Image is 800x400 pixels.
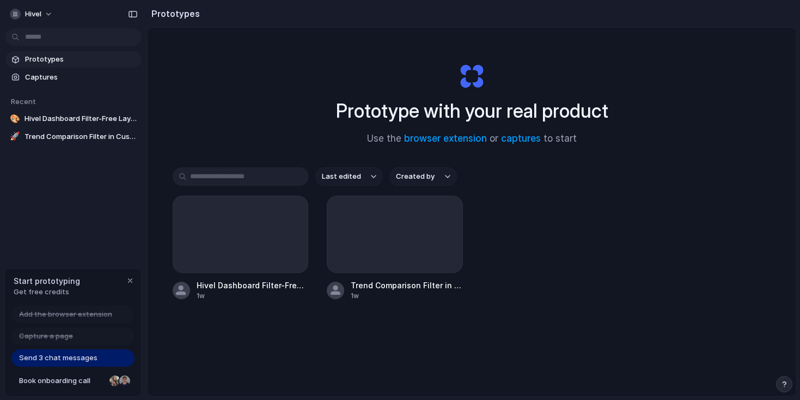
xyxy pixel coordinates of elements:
button: Created by [389,167,457,186]
button: Last edited [315,167,383,186]
span: Use the or to start [367,132,577,146]
div: Christian Iacullo [118,374,131,387]
span: Captures [25,72,137,83]
div: 🚀 [10,131,20,142]
div: Nicole Kubica [108,374,121,387]
a: Hivel Dashboard Filter-Free Layout1w [173,196,309,301]
a: Prototypes [5,51,142,68]
a: Captures [5,69,142,86]
span: Recent [11,97,36,106]
span: Get free credits [14,287,80,298]
span: Trend Comparison Filter in Custom Dashboard [351,280,463,291]
span: Book onboarding call [19,375,105,386]
span: Hivel Dashboard Filter-Free Layout [197,280,309,291]
span: Add the browser extension [19,309,112,320]
span: Trend Comparison Filter in Custom Dashboard [25,131,137,142]
span: Last edited [322,171,361,182]
span: Start prototyping [14,275,80,287]
a: browser extension [404,133,487,144]
a: 🚀Trend Comparison Filter in Custom Dashboard [5,129,142,145]
a: Trend Comparison Filter in Custom Dashboard1w [327,196,463,301]
a: 🎨Hivel Dashboard Filter-Free Layout [5,111,142,127]
h1: Prototype with your real product [336,96,608,125]
a: Book onboarding call [11,372,135,390]
a: captures [501,133,541,144]
span: hivel [25,9,41,20]
div: 1w [197,291,309,301]
div: 🎨 [10,113,20,124]
span: Send 3 chat messages [19,353,97,363]
span: Prototypes [25,54,137,65]
div: 1w [351,291,463,301]
h2: Prototypes [147,7,200,20]
span: Capture a page [19,331,73,342]
button: hivel [5,5,58,23]
span: Created by [396,171,435,182]
span: Hivel Dashboard Filter-Free Layout [25,113,137,124]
